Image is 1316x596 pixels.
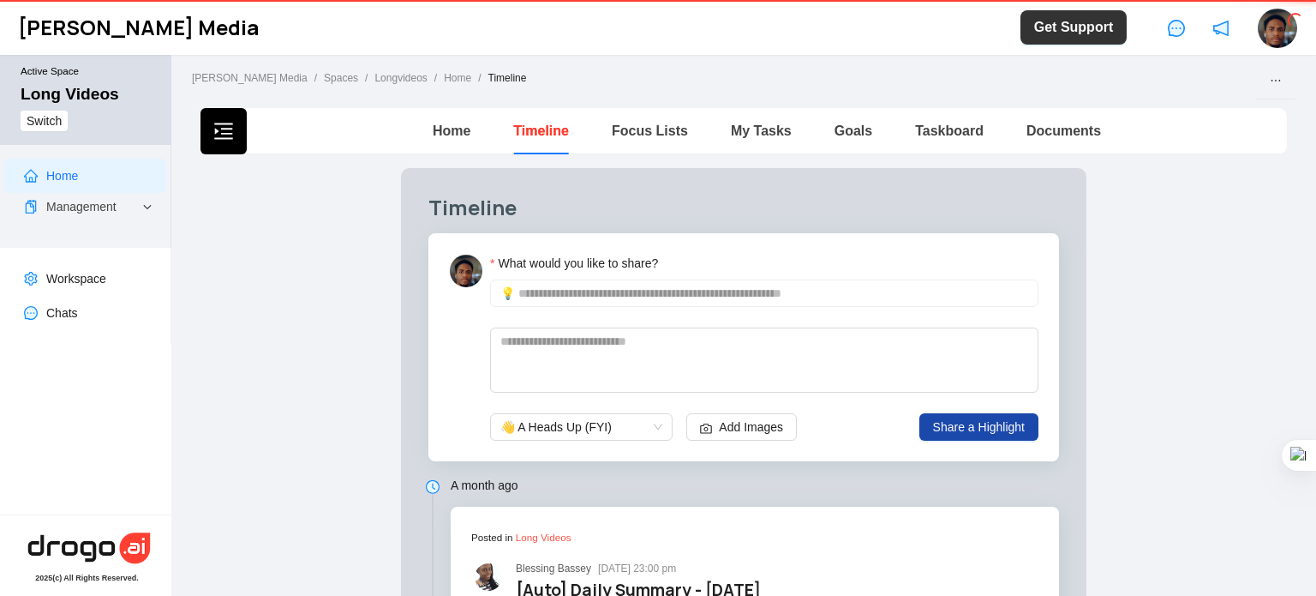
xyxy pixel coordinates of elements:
img: ycx7wjys1a8ukc6pvmz3.jpg [1258,9,1297,48]
span: Share a Highlight [933,418,1025,436]
p: A month ago [451,476,1059,495]
img: ycx7wjys1a8ukc6pvmz3.jpg [450,255,482,287]
a: Home [46,169,78,183]
label: What would you like to share? [490,254,670,273]
a: Spaces [320,70,362,89]
div: Long Videos [21,85,119,104]
small: Posted in [471,532,571,543]
h4: Timeline [428,196,1059,220]
a: Home [433,123,470,138]
a: Home [440,70,475,89]
button: cameraAdd Images [686,413,797,441]
span: Get Support [1034,17,1113,38]
div: 2025 (c) All Rights Reserved. [35,574,139,582]
span: clock-circle [426,480,440,494]
button: Share a Highlight [919,413,1038,441]
span: 💡 [500,284,515,303]
li: / [314,70,317,89]
span: [DATE] 23:00 pm [598,563,676,575]
a: My Tasks [731,123,792,138]
span: 👋 A Heads Up (FYI) [500,414,662,440]
img: hera-logo [25,529,153,567]
li: / [365,70,368,89]
a: Longvideos [371,70,430,89]
span: message [1168,20,1185,37]
a: Documents [1026,123,1101,138]
span: Timeline [488,72,527,84]
a: Focus Lists [612,123,688,138]
li: / [478,70,481,89]
a: Chats [46,306,78,320]
span: Add Images [719,418,783,436]
small: Active Space [21,65,158,85]
a: Taskboard [915,123,984,138]
a: [PERSON_NAME] Media [188,70,311,89]
a: Timeline [513,123,569,138]
a: Workspace [46,272,106,286]
a: Goals [834,123,872,138]
span: Switch [27,111,62,130]
a: Management [46,200,117,214]
input: What would you like to share? [518,284,1028,303]
span: notification [1212,20,1229,37]
span: camera [700,423,712,435]
span: snippets [24,200,38,214]
span: ellipsis [1270,75,1282,87]
a: Long Videos [516,532,571,543]
button: Get Support [1020,10,1127,45]
span: menu-unfold [213,121,234,141]
a: Blessing Bassey [516,563,591,575]
button: Switch [21,111,68,131]
li: / [434,70,437,89]
img: byddbuwss0uhsrbfwism.jpg [475,563,502,591]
